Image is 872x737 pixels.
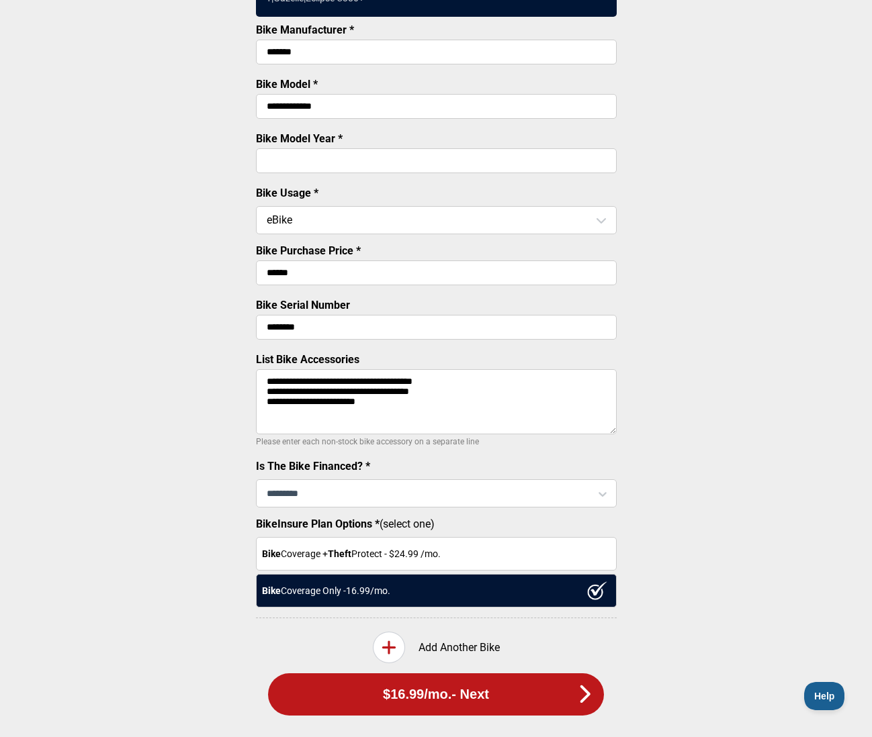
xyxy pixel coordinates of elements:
strong: BikeInsure Plan Options * [256,518,380,530]
p: Please enter each non-stock bike accessory on a separate line [256,434,617,450]
span: /mo. [424,687,451,702]
img: ux1sgP1Haf775SAghJI38DyDlYP+32lKFAAAAAElFTkSuQmCC [587,581,607,600]
label: Is The Bike Financed? * [256,460,370,473]
label: Bike Model * [256,78,318,91]
button: $16.99/mo.- Next [268,673,604,716]
label: Bike Model Year * [256,132,343,145]
label: Bike Purchase Price * [256,244,361,257]
strong: Bike [262,548,281,559]
div: Coverage + Protect - $ 24.99 /mo. [256,537,617,571]
label: Bike Serial Number [256,299,350,311]
label: Bike Manufacturer * [256,23,354,36]
strong: Theft [328,548,351,559]
div: Coverage Only - 16.99 /mo. [256,574,617,607]
label: List Bike Accessories [256,353,359,366]
iframe: Toggle Customer Support [804,682,845,710]
label: Bike Usage * [256,187,318,199]
strong: Bike [262,585,281,596]
label: (select one) [256,518,617,530]
div: Add Another Bike [256,632,617,663]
